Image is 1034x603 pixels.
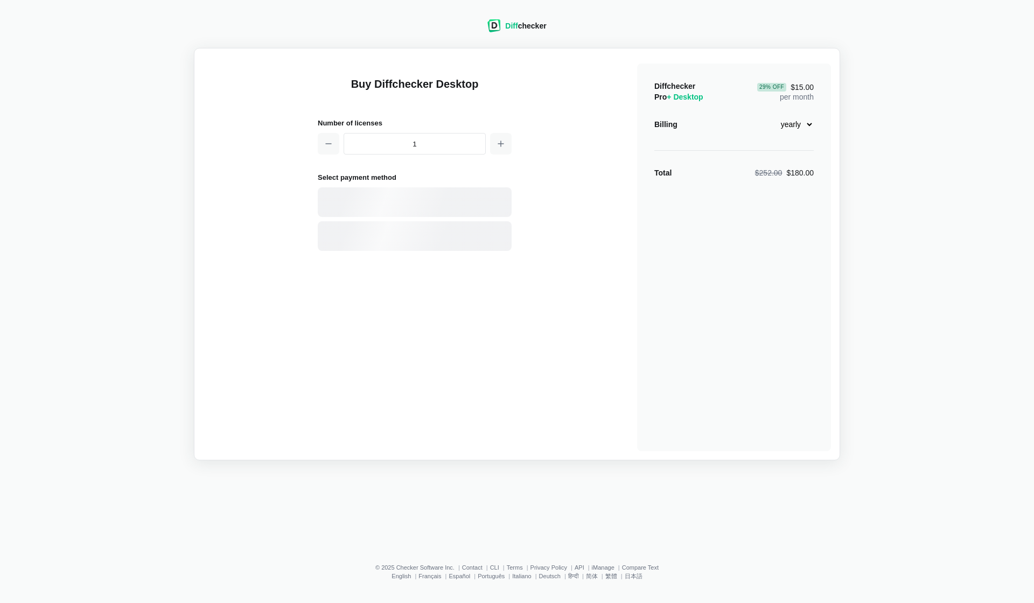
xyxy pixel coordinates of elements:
a: Compare Text [622,564,659,571]
a: Français [418,573,441,579]
input: 1 [344,133,486,155]
a: 简体 [586,573,598,579]
span: $15.00 [757,83,814,92]
div: 29 % Off [757,83,786,92]
div: checker [505,20,546,31]
a: Deutsch [539,573,561,579]
a: API [575,564,584,571]
a: Terms [507,564,523,571]
a: iManage [592,564,614,571]
h2: Number of licenses [318,117,512,129]
a: Diffchecker logoDiffchecker [487,25,546,34]
h1: Buy Diffchecker Desktop [318,76,512,104]
div: per month [757,81,814,102]
span: Diffchecker [654,82,695,90]
span: + Desktop [667,93,703,101]
a: Contact [462,564,483,571]
a: CLI [490,564,499,571]
a: English [392,573,411,579]
li: © 2025 Checker Software Inc. [375,564,462,571]
a: Português [478,573,505,579]
div: $180.00 [755,167,814,178]
a: हिन्दी [568,573,578,579]
img: Diffchecker logo [487,19,501,32]
a: 繁體 [605,573,617,579]
span: $252.00 [755,169,783,177]
a: 日本語 [625,573,642,579]
h2: Select payment method [318,172,512,183]
a: Italiano [512,573,531,579]
span: Diff [505,22,518,30]
a: Privacy Policy [530,564,567,571]
div: Billing [654,119,677,130]
span: Pro [654,93,703,101]
a: Español [449,573,470,579]
strong: Total [654,169,672,177]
